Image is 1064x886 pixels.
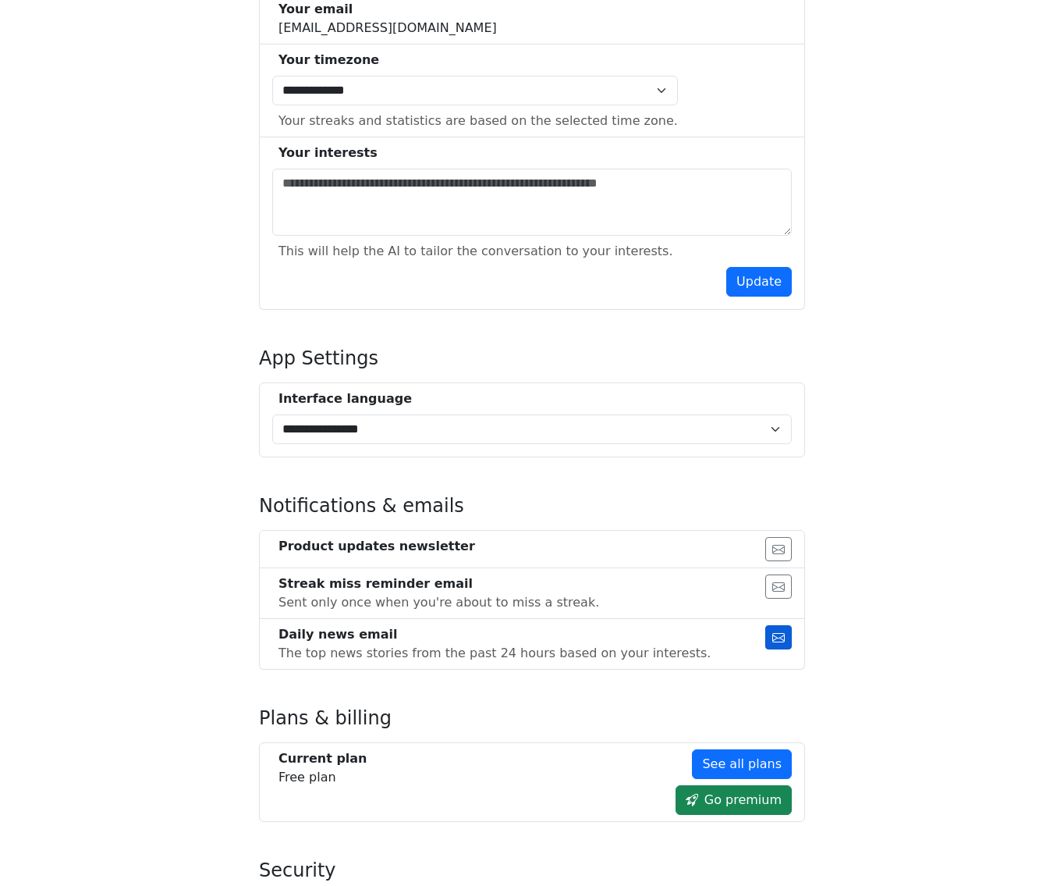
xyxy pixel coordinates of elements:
div: The top news stories from the past 24 hours based on your interests. [278,644,711,663]
div: Daily news email [278,625,711,644]
h4: Plans & billing [259,707,805,730]
div: Product updates newsletter [278,537,475,556]
h4: App Settings [259,347,805,370]
a: Go premium [676,785,792,815]
div: Streak miss reminder email [278,575,599,593]
a: See all plans [692,749,792,779]
h4: Notifications & emails [259,495,805,518]
div: Free plan [278,749,367,787]
div: This will help the AI to tailor the conversation to your interests. [278,242,672,261]
div: Your interests [278,144,792,162]
div: Your streaks and statistics are based on the selected time zone. [278,112,678,130]
h4: Security [259,859,805,882]
select: Select Interface Language [272,415,792,444]
div: Your timezone [278,51,678,69]
div: Sent only once when you're about to miss a streak. [278,593,599,612]
div: Interface language [278,390,792,408]
div: Current plan [278,749,367,768]
button: Update [726,267,792,297]
select: Select Time Zone [272,76,678,105]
